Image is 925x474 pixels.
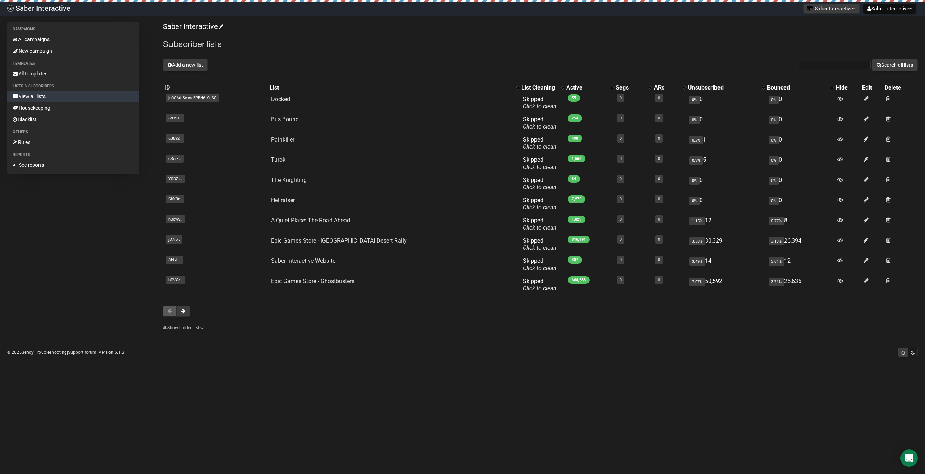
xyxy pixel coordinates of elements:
[658,278,660,282] a: 0
[689,257,705,266] span: 3.49%
[7,82,139,91] li: Lists & subscribers
[766,113,834,133] td: 0
[523,197,556,211] span: Skipped
[166,114,184,122] span: 6tCaU..
[565,83,614,93] th: Active: No sort applied, activate to apply an ascending sort
[568,195,585,203] span: 7,275
[271,116,299,123] a: Bus Bound
[163,83,268,93] th: ID: No sort applied, sorting is disabled
[7,348,124,356] p: © 2025 | | | Version 6.1.3
[523,136,556,150] span: Skipped
[7,25,139,34] li: Campaigns
[620,197,622,201] a: 0
[900,449,918,467] div: Open Intercom Messenger
[271,156,285,163] a: Turok
[620,96,622,100] a: 0
[166,94,219,102] span: jn0O6thSoxoeEPFH6tYnSQ
[689,197,700,205] span: 0%
[523,224,556,231] a: Click to clean
[166,195,184,203] span: SbXBr..
[271,177,307,183] a: The Knighting
[568,276,590,284] span: 664,588
[658,96,660,100] a: 0
[689,136,703,144] span: 0.2%
[658,257,660,262] a: 0
[568,256,582,264] span: 387
[766,93,834,113] td: 0
[689,96,700,104] span: 0%
[689,278,705,286] span: 7.07%
[7,5,14,12] img: ec1bccd4d48495f5e7d53d9a520ba7e5
[620,237,622,242] a: 0
[166,175,185,183] span: YSDZt..
[769,116,779,124] span: 0%
[769,217,784,225] span: 0.77%
[658,116,660,121] a: 0
[7,159,139,171] a: See reports
[523,204,556,211] a: Click to clean
[766,214,834,234] td: 8
[687,113,766,133] td: 0
[523,184,556,191] a: Click to clean
[885,84,916,91] div: Delete
[7,59,139,68] li: Templates
[687,83,766,93] th: Unsubscribed: No sort applied, activate to apply an ascending sort
[836,84,859,91] div: Hide
[523,257,556,271] span: Skipped
[271,136,294,143] a: Painkiller
[687,93,766,113] td: 0
[687,275,766,295] td: 50,592
[687,255,766,275] td: 14
[7,114,139,125] a: Blacklist
[166,256,183,264] span: AFfvh..
[163,38,918,51] h2: Subscriber lists
[658,177,660,181] a: 0
[766,255,834,275] td: 12
[689,116,700,124] span: 0%
[620,156,622,161] a: 0
[766,83,834,93] th: Bounced: No sort applied, activate to apply an ascending sort
[523,278,556,292] span: Skipped
[769,257,784,266] span: 3.01%
[163,325,204,330] a: Show hidden lists?
[566,84,607,91] div: Active
[271,197,295,204] a: Hellraiser
[523,103,556,110] a: Click to clean
[658,156,660,161] a: 0
[654,84,679,91] div: ARs
[620,177,622,181] a: 0
[658,217,660,222] a: 0
[687,153,766,174] td: 5
[520,83,565,93] th: List Cleaning: No sort applied, activate to apply an ascending sort
[271,257,335,264] a: Saber Interactive Website
[268,83,520,93] th: List: No sort applied, activate to apply an ascending sort
[689,156,703,165] span: 0.3%
[166,155,184,163] span: cRdrk..
[7,151,139,159] li: Reports
[653,83,687,93] th: ARs: No sort applied, activate to apply an ascending sort
[803,4,860,14] button: Saber Interactive
[568,135,582,142] span: 490
[883,83,918,93] th: Delete: No sort applied, sorting is disabled
[523,265,556,271] a: Click to clean
[689,237,705,245] span: 3.58%
[769,96,779,104] span: 0%
[620,217,622,222] a: 0
[834,83,861,93] th: Hide: No sort applied, sorting is disabled
[270,84,513,91] div: List
[166,235,182,244] span: jD7ro..
[766,234,834,255] td: 26,394
[7,34,139,45] a: All campaigns
[7,68,139,79] a: All templates
[7,128,139,136] li: Others
[271,237,407,244] a: Epic Games Store - [GEOGRAPHIC_DATA] Desert Rally
[568,175,580,183] span: 84
[271,217,350,224] a: A Quiet Place: The Road Ahead
[523,116,556,130] span: Skipped
[163,22,222,31] a: Saber Interactive
[769,197,779,205] span: 0%
[687,234,766,255] td: 30,329
[658,197,660,201] a: 0
[163,59,208,71] button: Add a new list
[769,177,779,185] span: 0%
